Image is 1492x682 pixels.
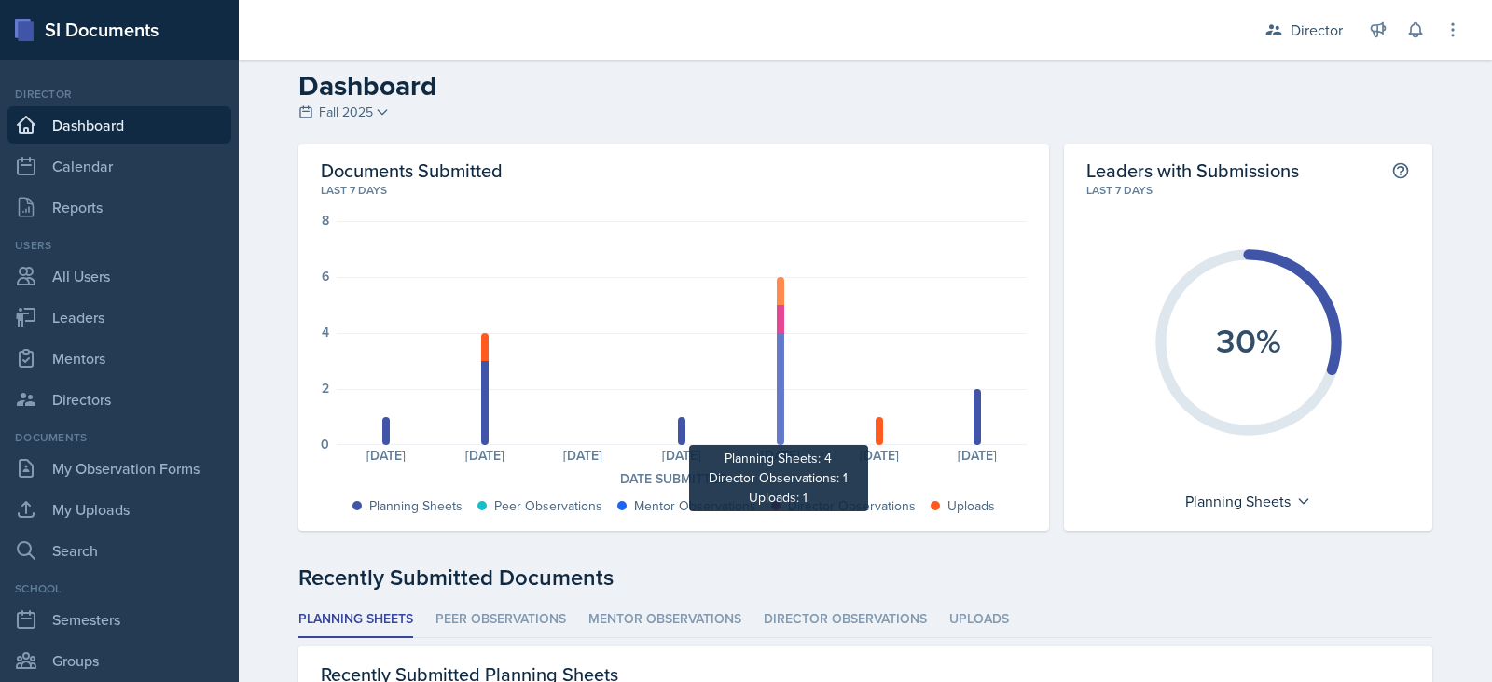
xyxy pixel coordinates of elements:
[764,602,927,638] li: Director Observations
[1176,486,1320,516] div: Planning Sheets
[319,103,373,122] span: Fall 2025
[949,602,1009,638] li: Uploads
[321,469,1027,489] div: Date Submitted
[435,449,534,462] div: [DATE]
[731,449,830,462] div: [DATE]
[7,340,231,377] a: Mentors
[7,86,231,103] div: Director
[321,159,1027,182] h2: Documents Submitted
[1291,19,1343,41] div: Director
[1216,316,1281,365] text: 30%
[588,602,741,638] li: Mentor Observations
[322,270,329,283] div: 6
[7,106,231,144] a: Dashboard
[632,449,731,462] div: [DATE]
[7,450,231,487] a: My Observation Forms
[830,449,929,462] div: [DATE]
[1086,182,1410,199] div: Last 7 days
[7,642,231,679] a: Groups
[7,532,231,569] a: Search
[322,214,329,227] div: 8
[7,491,231,528] a: My Uploads
[947,496,995,516] div: Uploads
[7,601,231,638] a: Semesters
[7,188,231,226] a: Reports
[321,182,1027,199] div: Last 7 days
[7,237,231,254] div: Users
[788,496,916,516] div: Director Observations
[7,429,231,446] div: Documents
[534,449,633,462] div: [DATE]
[298,69,1432,103] h2: Dashboard
[322,326,329,339] div: 4
[7,257,231,295] a: All Users
[494,496,602,516] div: Peer Observations
[7,580,231,597] div: School
[1086,159,1299,182] h2: Leaders with Submissions
[321,438,329,451] div: 0
[298,561,1432,594] div: Recently Submitted Documents
[369,496,463,516] div: Planning Sheets
[7,299,231,336] a: Leaders
[929,449,1028,462] div: [DATE]
[435,602,566,638] li: Peer Observations
[634,496,756,516] div: Mentor Observations
[337,449,435,462] div: [DATE]
[7,147,231,185] a: Calendar
[298,602,413,638] li: Planning Sheets
[7,381,231,418] a: Directors
[322,382,329,395] div: 2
